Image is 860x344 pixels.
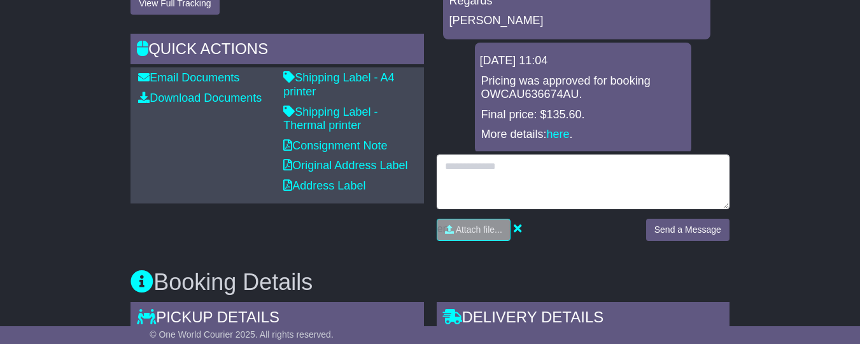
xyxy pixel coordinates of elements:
[150,329,334,340] span: © One World Courier 2025. All rights reserved.
[480,54,686,68] div: [DATE] 11:04
[437,302,730,336] div: Delivery Details
[449,14,704,28] p: [PERSON_NAME]
[547,128,570,141] a: here
[283,106,377,132] a: Shipping Label - Thermal printer
[283,179,365,192] a: Address Label
[481,108,685,122] p: Final price: $135.60.
[481,128,685,142] p: More details: .
[481,74,685,102] p: Pricing was approved for booking OWCAU636674AU.
[646,219,730,241] button: Send a Message
[138,71,239,84] a: Email Documents
[130,270,730,295] h3: Booking Details
[130,34,423,68] div: Quick Actions
[130,302,423,336] div: Pickup Details
[138,92,262,104] a: Download Documents
[283,71,394,98] a: Shipping Label - A4 printer
[283,139,387,152] a: Consignment Note
[283,159,407,172] a: Original Address Label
